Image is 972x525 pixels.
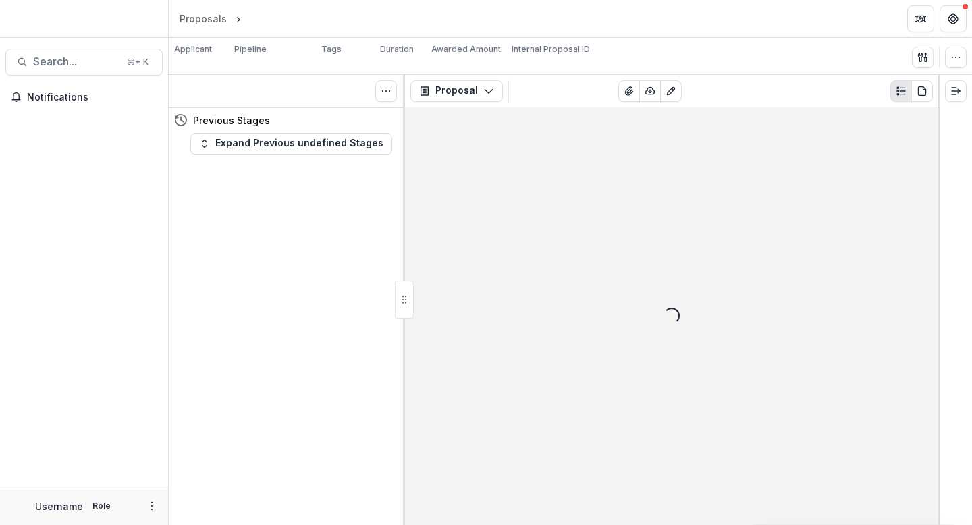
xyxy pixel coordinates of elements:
button: Notifications [5,86,163,108]
p: Role [88,500,115,512]
p: Pipeline [234,43,267,55]
button: View Attached Files [618,80,640,102]
button: Plaintext view [890,80,912,102]
span: Search... [33,55,119,68]
div: ⌘ + K [124,55,151,70]
button: Get Help [940,5,967,32]
p: Applicant [174,43,212,55]
a: Proposals [174,9,232,28]
button: Partners [907,5,934,32]
button: Edit as form [660,80,682,102]
button: Proposal [410,80,503,102]
button: Search... [5,49,163,76]
p: Awarded Amount [431,43,501,55]
h4: Previous Stages [193,113,270,128]
button: Toggle View Cancelled Tasks [375,80,397,102]
button: PDF view [911,80,933,102]
button: More [144,498,160,514]
div: Proposals [180,11,227,26]
p: Tags [321,43,342,55]
button: Expand Previous undefined Stages [190,133,392,155]
nav: breadcrumb [174,9,302,28]
button: Expand right [945,80,967,102]
p: Internal Proposal ID [512,43,590,55]
p: Duration [380,43,414,55]
p: Username [35,499,83,514]
span: Notifications [27,92,157,103]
